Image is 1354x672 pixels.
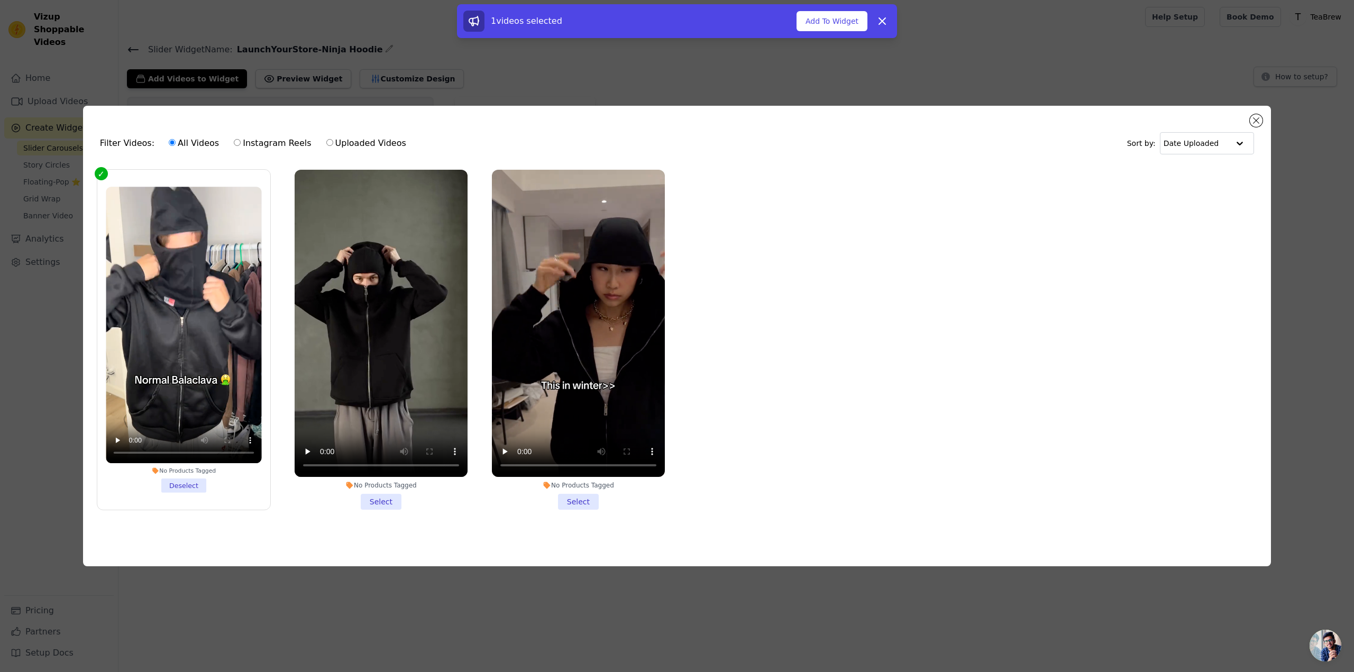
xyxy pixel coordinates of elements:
div: Open chat [1310,630,1341,661]
button: Add To Widget [797,11,867,31]
span: 1 videos selected [491,16,562,26]
label: All Videos [168,136,219,150]
div: Sort by: [1127,132,1255,154]
div: No Products Tagged [295,481,468,490]
div: No Products Tagged [106,467,261,474]
div: No Products Tagged [492,481,665,490]
button: Close modal [1250,114,1262,127]
div: Filter Videos: [100,131,412,155]
label: Instagram Reels [233,136,312,150]
label: Uploaded Videos [326,136,407,150]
